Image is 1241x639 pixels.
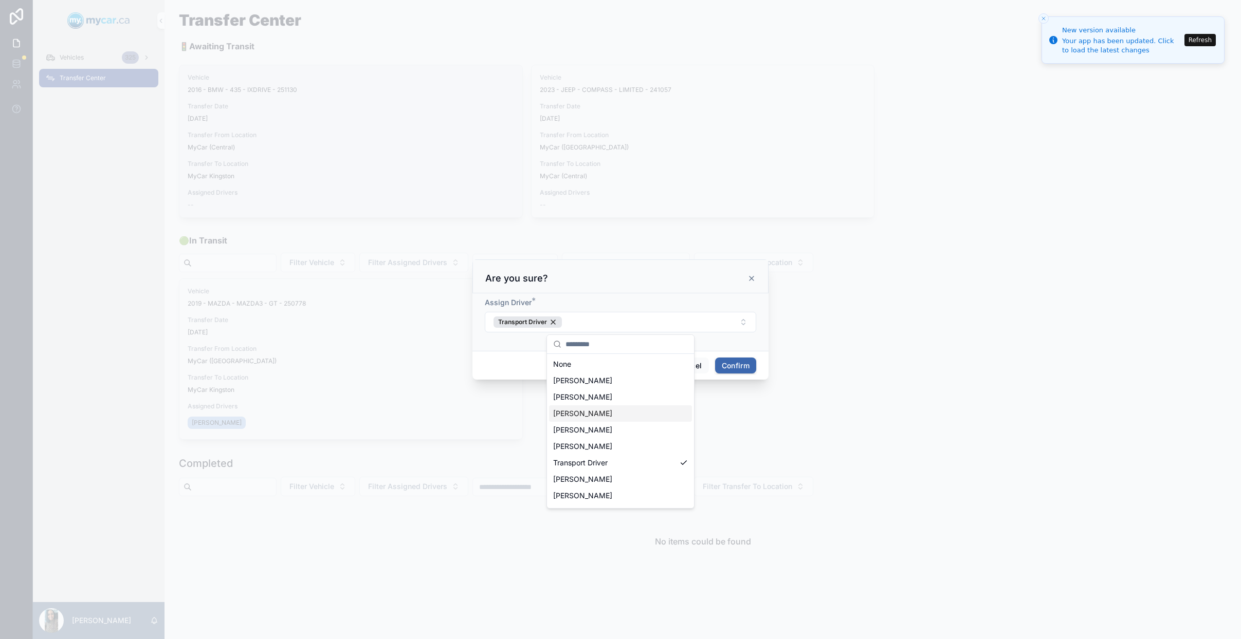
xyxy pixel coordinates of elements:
span: [PERSON_NAME] [553,474,612,484]
span: [PERSON_NAME] [553,441,612,452]
button: Select Button [485,312,756,332]
span: [PERSON_NAME] [553,375,612,386]
span: Assign Driver [485,298,532,307]
button: Unselect 88 [494,316,562,328]
button: Refresh [1184,34,1216,46]
span: [PERSON_NAME] [553,491,612,501]
span: [PERSON_NAME] [553,425,612,435]
div: None [549,356,692,372]
div: Your app has been updated. Click to load the latest changes [1062,36,1181,55]
span: Transport Driver [553,458,608,468]
button: Confirm [715,358,756,374]
button: Close toast [1038,13,1049,24]
span: [PERSON_NAME] [553,392,612,402]
span: [PERSON_NAME] [553,507,612,517]
h3: Are you sure? [485,272,548,285]
span: [PERSON_NAME] [553,408,612,419]
div: Suggestions [547,354,694,508]
span: Transport Driver [498,318,547,326]
div: New version available [1062,25,1181,35]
